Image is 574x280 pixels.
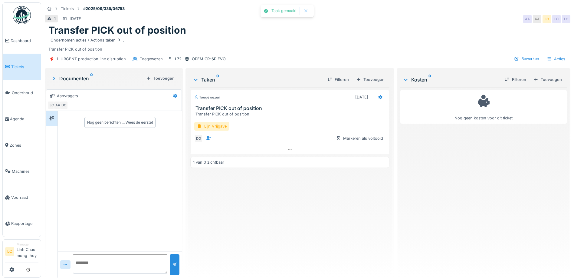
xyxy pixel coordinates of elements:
[325,75,351,84] div: Filteren
[51,37,124,43] div: Ondernomen acties / Actions taken .
[195,111,387,117] div: Transfer PICK out of position
[48,25,186,36] h1: Transfer PICK out of position
[13,6,31,24] img: Badge_color-CXgf-gQk.svg
[3,28,41,54] a: Dashboard
[175,56,182,62] div: L72
[48,101,56,109] div: LC
[403,76,500,83] div: Kosten
[544,55,568,63] div: Acties
[3,106,41,132] a: Agenda
[193,159,224,165] div: 1 van 0 zichtbaar
[512,55,542,63] div: Bewerken
[404,93,563,121] div: Nog geen kosten voor dit ticket
[216,76,219,83] sup: 0
[3,54,41,80] a: Tickets
[192,56,226,62] div: OPEM CR-6P EVO
[271,8,297,14] div: Taak gemaakt
[61,6,74,12] div: Tickets
[87,120,153,125] div: Nog geen berichten … Wees de eerste!
[60,101,68,109] div: DO
[12,90,38,96] span: Onderhoud
[194,134,203,143] div: DO
[57,56,126,62] div: 1. URGENT production line disruption
[10,142,38,148] span: Zones
[552,15,561,23] div: LC
[523,15,532,23] div: AA
[193,76,323,83] div: Taken
[194,95,220,100] div: Toegewezen
[81,6,127,12] strong: #2025/09/336/06753
[10,116,38,122] span: Agenda
[17,242,38,261] li: Linh Chau mong thuy
[194,122,229,131] div: Lijn Vrijgave
[3,80,41,106] a: Onderhoud
[3,211,41,237] a: Rapportage
[11,64,38,70] span: Tickets
[70,16,83,22] div: [DATE]
[17,242,38,247] div: Manager
[11,221,38,226] span: Rapportage
[90,75,93,82] sup: 0
[562,15,570,23] div: LC
[428,76,431,83] sup: 0
[531,75,564,84] div: Toevoegen
[3,132,41,158] a: Zones
[5,247,14,256] li: LC
[333,134,385,142] div: Markeren als voltooid
[12,168,38,174] span: Machines
[533,15,541,23] div: AA
[140,56,163,62] div: Toegewezen
[195,105,387,111] h3: Transfer PICK out of position
[48,36,567,52] div: Transfer PICK out of position
[57,93,78,99] div: Aanvragers
[543,15,551,23] div: LC
[11,195,38,200] span: Voorraad
[51,75,144,82] div: Documenten
[54,101,62,109] div: AA
[355,94,368,100] div: [DATE]
[3,158,41,184] a: Machines
[54,16,56,22] div: 1
[144,74,177,82] div: Toevoegen
[3,185,41,211] a: Voorraad
[11,38,38,44] span: Dashboard
[354,75,387,84] div: Toevoegen
[5,242,38,262] a: LC ManagerLinh Chau mong thuy
[502,75,529,84] div: Filteren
